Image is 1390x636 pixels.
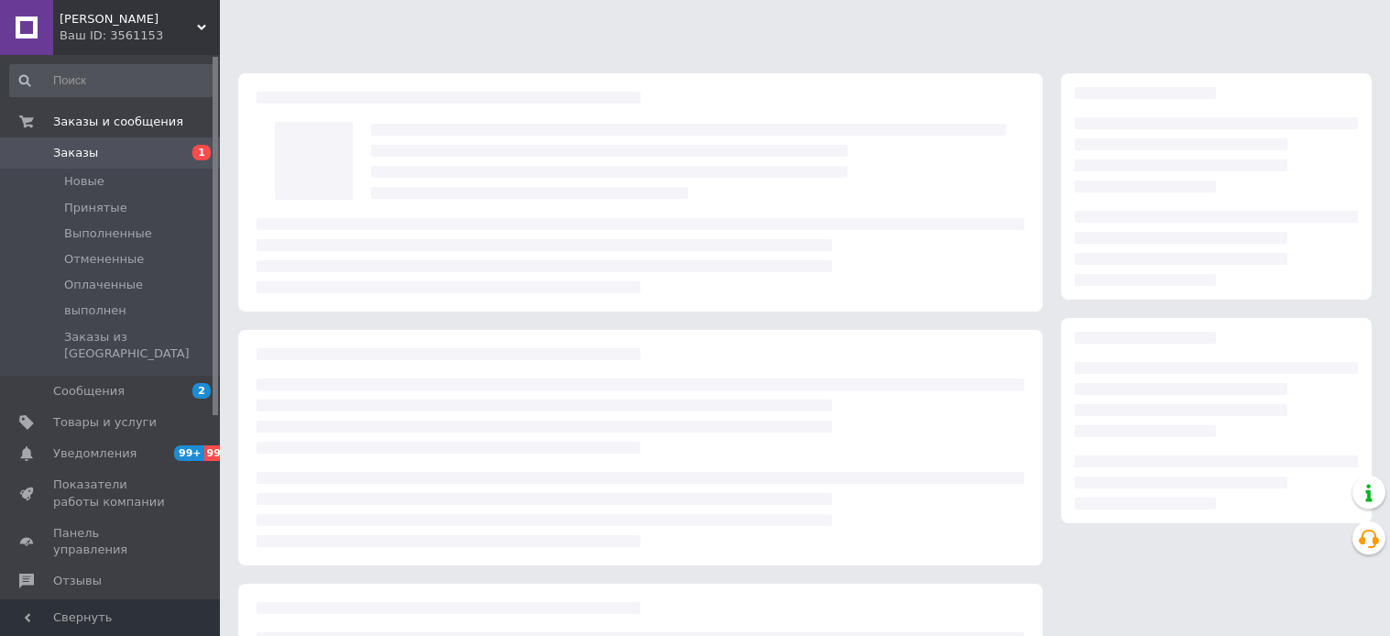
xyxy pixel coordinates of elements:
[53,525,170,558] span: Панель управления
[174,445,204,461] span: 99+
[53,114,183,130] span: Заказы и сообщения
[192,383,211,399] span: 2
[9,64,216,97] input: Поиск
[64,200,127,216] span: Принятые
[64,277,143,293] span: Оплаченные
[64,225,152,242] span: Выполненные
[60,27,220,44] div: Ваш ID: 3561153
[60,11,197,27] span: Краски Маркет
[53,445,137,462] span: Уведомления
[53,414,157,431] span: Товары и услуги
[204,445,235,461] span: 99+
[53,383,125,400] span: Сообщения
[53,477,170,510] span: Показатели работы компании
[64,251,144,268] span: Отмененные
[53,573,102,589] span: Отзывы
[64,329,214,362] span: Заказы из [GEOGRAPHIC_DATA]
[53,145,98,161] span: Заказы
[64,173,104,190] span: Новые
[192,145,211,160] span: 1
[64,302,126,319] span: выполнен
